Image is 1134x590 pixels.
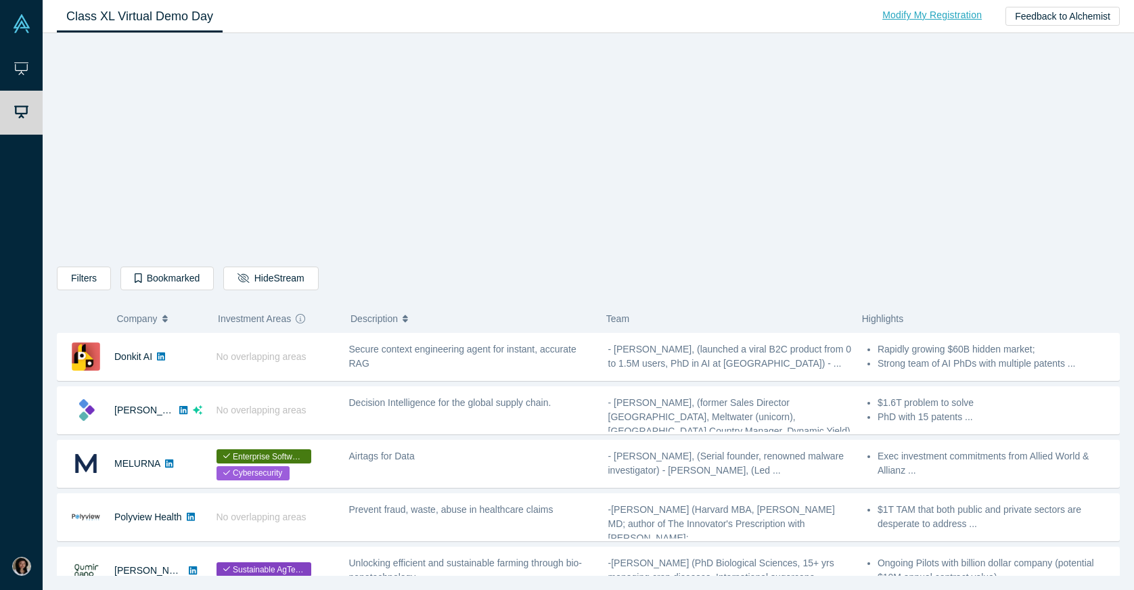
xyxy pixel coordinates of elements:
[217,351,307,362] span: No overlapping areas
[114,512,182,522] a: Polyview Health
[608,558,834,583] span: -[PERSON_NAME] (PhD Biological Sciences, 15+ yrs managing crop diseases, International sugarcane ...
[349,344,576,369] span: Secure context engineering agent for instant, accurate RAG
[223,267,318,290] button: HideStream
[114,405,192,415] a: [PERSON_NAME]
[114,565,192,576] a: [PERSON_NAME]
[217,449,311,463] span: Enterprise Software
[878,396,1112,410] li: $1.6T problem to solve
[868,3,996,27] a: Modify My Registration
[878,342,1112,357] li: Rapidly growing $60B hidden market;
[606,313,629,324] span: Team
[218,304,291,333] span: Investment Areas
[72,503,100,531] img: Polyview Health's Logo
[878,357,1112,371] li: Strong team of AI PhDs with multiple patents ...
[349,451,415,461] span: Airtags for Data
[608,451,844,476] span: - [PERSON_NAME], (Serial founder, renowned malware investigator) - [PERSON_NAME], (Led ...
[349,558,583,583] span: Unlocking efficient and sustainable farming through bio-nanotechnology.
[114,351,152,362] a: Donkit AI
[72,449,100,478] img: MELURNA's Logo
[193,405,202,415] svg: dsa ai sparkles
[72,396,100,424] img: Kimaru AI's Logo
[608,397,850,451] span: - [PERSON_NAME], (former Sales Director [GEOGRAPHIC_DATA], Meltwater (unicorn), [GEOGRAPHIC_DATA]...
[72,342,100,371] img: Donkit AI's Logo
[217,512,307,522] span: No overlapping areas
[57,267,111,290] button: Filters
[608,344,851,369] span: - [PERSON_NAME], (launched a viral B2C product from 0 to 1.5M users, PhD in AI at [GEOGRAPHIC_DAT...
[217,466,290,480] span: Cybersecurity
[117,304,158,333] span: Company
[12,14,31,33] img: Alchemist Vault Logo
[400,44,777,256] iframe: Alchemist Class XL Demo Day: Vault
[608,504,835,543] span: -[PERSON_NAME] (Harvard MBA, [PERSON_NAME] MD; author of The Innovator's Prescription with [PERSO...
[878,503,1112,531] li: $1T TAM that both public and private sectors are desperate to address ...
[12,557,31,576] img: Akemi Koda's Account
[350,304,592,333] button: Description
[72,556,100,585] img: Qumir Nano's Logo
[878,449,1112,478] li: Exec investment commitments from Allied World & Allianz ...
[217,562,311,576] span: Sustainable AgTech (Agriculture Technology)
[878,556,1112,585] li: Ongoing Pilots with billion dollar company (potential $10M annual contract value) ...
[350,304,398,333] span: Description
[1005,7,1120,26] button: Feedback to Alchemist
[878,410,1112,424] li: PhD with 15 patents ...
[349,504,553,515] span: Prevent fraud, waste, abuse in healthcare claims
[114,458,160,469] a: MELURNA
[217,405,307,415] span: No overlapping areas
[120,267,214,290] button: Bookmarked
[117,304,204,333] button: Company
[349,397,551,408] span: Decision Intelligence for the global supply chain.
[862,313,903,324] span: Highlights
[57,1,223,32] a: Class XL Virtual Demo Day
